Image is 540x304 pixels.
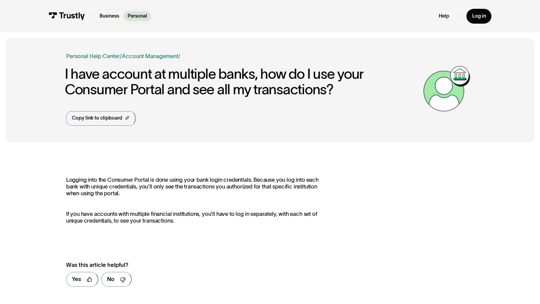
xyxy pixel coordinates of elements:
[66,111,135,126] a: Copy link to clipboard
[72,115,122,122] div: Copy link to clipboard
[107,275,114,283] div: No
[66,210,329,224] p: If you have accounts with multiple financial institutions, you'll have to log in separately, with...
[178,52,180,60] div: /
[122,53,178,59] a: Account Management
[66,261,314,269] div: Was this article helpful?
[472,13,486,19] div: Log in
[439,13,449,19] a: Help
[66,52,120,60] a: Personal Help Center
[101,272,132,287] a: No
[66,272,99,287] a: Yes
[65,66,420,97] h1: I have account at multiple banks, how do I use your Consumer Portal and see all my transactions?
[120,52,122,60] div: /
[95,11,123,21] a: Business
[123,11,151,21] a: Personal
[49,12,85,20] img: Trustly Logo
[72,275,81,283] div: Yes
[466,9,491,24] a: Log in
[66,176,329,197] p: Logging into the Consumer Portal is done using your bank login credentials. Because you log into ...
[100,12,119,20] p: Business
[128,12,147,20] p: Personal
